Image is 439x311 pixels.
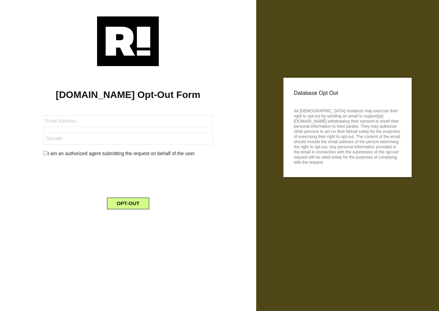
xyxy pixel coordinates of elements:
[76,163,180,189] iframe: reCAPTCHA
[294,107,401,165] p: All [DEMOGRAPHIC_DATA] residents may exercise their right to opt-out by sending an email to suppo...
[38,150,218,157] div: I am an authorized agent submitting the request on behalf of the user.
[10,89,246,101] h1: [DOMAIN_NAME] Opt-Out Form
[107,198,149,209] button: OPT-OUT
[43,115,213,127] input: Email Address
[294,88,401,98] p: Database Opt Out
[97,16,159,66] img: Retention.com
[43,133,213,145] input: Zipcode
